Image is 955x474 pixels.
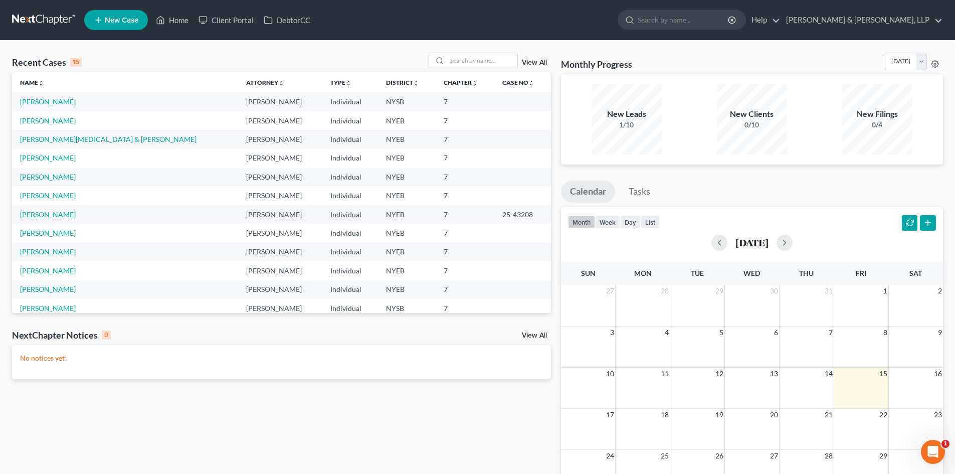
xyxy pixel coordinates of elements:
[322,149,377,168] td: Individual
[638,11,729,29] input: Search by name...
[568,215,595,229] button: month
[378,261,436,280] td: NYEB
[322,299,377,318] td: Individual
[378,186,436,205] td: NYEB
[878,368,888,380] span: 15
[561,181,615,203] a: Calendar
[824,409,834,421] span: 21
[322,261,377,280] td: Individual
[735,237,769,248] h2: [DATE]
[842,108,912,120] div: New Filings
[856,269,866,277] span: Fri
[20,173,76,181] a: [PERSON_NAME]
[259,11,315,29] a: DebtorCC
[238,168,322,186] td: [PERSON_NAME]
[447,53,517,68] input: Search by name...
[769,368,779,380] span: 13
[378,149,436,168] td: NYEB
[773,327,779,339] span: 6
[378,299,436,318] td: NYSB
[842,120,912,130] div: 0/4
[769,285,779,297] span: 30
[238,224,322,242] td: [PERSON_NAME]
[660,368,670,380] span: 11
[436,205,494,224] td: 7
[386,79,419,86] a: Districtunfold_more
[20,304,76,312] a: [PERSON_NAME]
[194,11,259,29] a: Client Portal
[664,327,670,339] span: 4
[714,368,724,380] span: 12
[933,368,943,380] span: 16
[20,79,44,86] a: Nameunfold_more
[151,11,194,29] a: Home
[436,92,494,111] td: 7
[378,111,436,130] td: NYEB
[238,130,322,148] td: [PERSON_NAME]
[378,280,436,299] td: NYEB
[322,205,377,224] td: Individual
[743,269,760,277] span: Wed
[882,327,888,339] span: 8
[436,186,494,205] td: 7
[660,450,670,462] span: 25
[12,56,82,68] div: Recent Cases
[322,280,377,299] td: Individual
[322,243,377,261] td: Individual
[444,79,478,86] a: Chapterunfold_more
[436,299,494,318] td: 7
[714,285,724,297] span: 29
[595,215,620,229] button: week
[714,409,724,421] span: 19
[620,181,659,203] a: Tasks
[378,92,436,111] td: NYSB
[592,120,662,130] div: 1/10
[436,149,494,168] td: 7
[882,285,888,297] span: 1
[20,229,76,237] a: [PERSON_NAME]
[20,116,76,125] a: [PERSON_NAME]
[322,111,377,130] td: Individual
[278,80,284,86] i: unfold_more
[378,130,436,148] td: NYEB
[102,331,111,340] div: 0
[20,191,76,200] a: [PERSON_NAME]
[718,327,724,339] span: 5
[592,108,662,120] div: New Leads
[20,97,76,106] a: [PERSON_NAME]
[937,327,943,339] span: 9
[436,130,494,148] td: 7
[909,269,922,277] span: Sat
[70,58,82,67] div: 15
[522,59,547,66] a: View All
[378,205,436,224] td: NYEB
[238,149,322,168] td: [PERSON_NAME]
[828,327,834,339] span: 7
[238,111,322,130] td: [PERSON_NAME]
[38,80,44,86] i: unfold_more
[921,440,945,464] iframe: Intercom live chat
[522,332,547,339] a: View All
[769,409,779,421] span: 20
[494,205,551,224] td: 25-43208
[436,224,494,242] td: 7
[238,280,322,299] td: [PERSON_NAME]
[436,261,494,280] td: 7
[609,327,615,339] span: 3
[824,285,834,297] span: 31
[330,79,351,86] a: Typeunfold_more
[605,368,615,380] span: 10
[20,247,76,256] a: [PERSON_NAME]
[322,186,377,205] td: Individual
[322,92,377,111] td: Individual
[941,440,949,448] span: 1
[378,168,436,186] td: NYEB
[20,353,543,363] p: No notices yet!
[620,215,641,229] button: day
[20,210,76,219] a: [PERSON_NAME]
[641,215,660,229] button: list
[238,261,322,280] td: [PERSON_NAME]
[436,243,494,261] td: 7
[714,450,724,462] span: 26
[605,409,615,421] span: 17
